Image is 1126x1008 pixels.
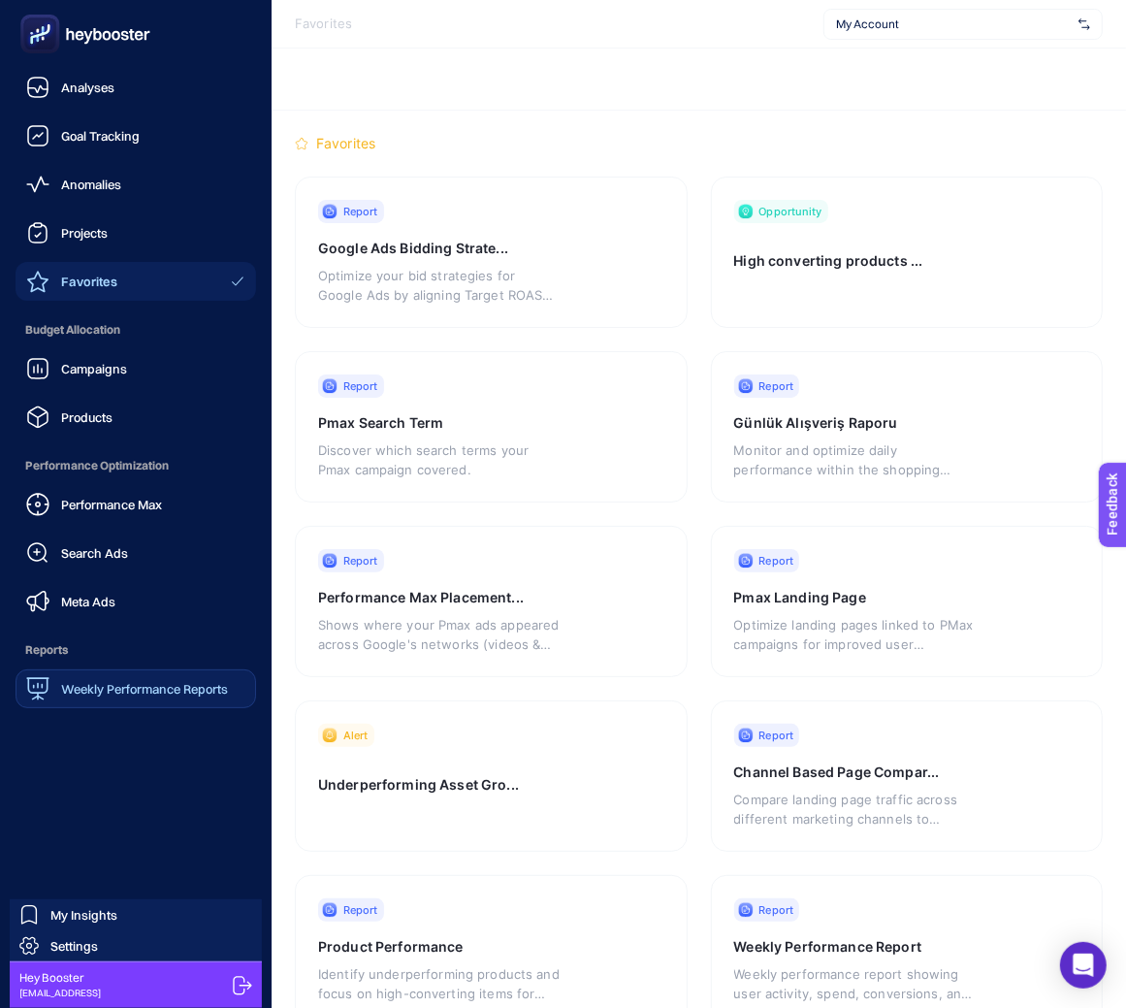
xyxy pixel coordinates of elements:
[734,440,976,479] p: Monitor and optimize daily performance within the shopping funnel
[318,588,539,607] h3: Performance Max Placement...
[16,116,256,155] a: Goal Tracking
[16,349,256,388] a: Campaigns
[1078,15,1090,34] img: svg%3e
[61,225,108,241] span: Projects
[19,970,101,986] span: Hey Booster
[734,763,955,782] h3: Channel Based Page Compar...
[343,728,369,743] span: Alert
[316,134,375,153] span: Favorites
[61,128,140,144] span: Goal Tracking
[734,790,976,829] p: Compare landing page traffic across different marketing channels to identify and optimize the mos...
[16,631,256,669] span: Reports
[16,582,256,621] a: Meta Ads
[16,446,256,485] span: Performance Optimization
[1060,942,1107,989] div: Open Intercom Messenger
[318,937,539,957] h3: Product Performance
[343,553,378,569] span: Report
[16,534,256,572] a: Search Ads
[836,16,1071,32] span: My Account
[10,930,262,961] a: Settings
[16,165,256,204] a: Anomalies
[318,440,560,479] p: Discover which search terms your Pmax campaign covered.
[10,899,262,930] a: My Insights
[61,80,114,95] span: Analyses
[50,938,98,954] span: Settings
[16,398,256,437] a: Products
[759,378,794,394] span: Report
[19,986,101,1000] span: [EMAIL_ADDRESS]
[759,902,794,918] span: Report
[318,964,560,1003] p: Identify underperforming products and focus on high-converting items for better results.
[16,68,256,107] a: Analyses
[50,907,117,923] span: My Insights
[16,485,256,524] a: Performance Max
[734,615,976,654] p: Optimize landing pages linked to PMax campaigns for improved user engagement.
[295,16,352,32] span: Favorites
[318,615,560,654] p: Shows where your Pmax ads appeared across Google's networks (videos & apps) and how each placemen...
[734,937,955,957] h3: Weekly Performance Report
[61,545,128,561] span: Search Ads
[16,213,256,252] a: Projects
[61,177,121,192] span: Anomalies
[318,239,539,258] h3: Google Ads Bidding Strate...
[61,274,117,289] span: Favorites
[61,681,228,697] span: Weekly Performance Reports
[318,775,539,807] h3: Underperforming Asset Gro...
[343,204,378,219] span: Report
[16,669,256,708] a: Weekly Performance Reports
[734,964,976,1003] p: Weekly performance report showing user activity, spend, conversions, and ROAS trends by week.
[16,310,256,349] span: Budget Allocation
[734,251,955,283] h3: High converting products ...
[318,266,560,305] p: Optimize your bid strategies for Google Ads by aligning Target ROAS and CPA with actual results.
[734,413,955,433] h3: Günlük Alışveriş Raporu
[759,553,794,569] span: Report
[61,497,162,512] span: Performance Max
[61,409,113,425] span: Products
[759,728,794,743] span: Report
[16,262,256,301] a: Favorites
[12,6,74,21] span: Feedback
[343,378,378,394] span: Report
[318,413,539,433] h3: Pmax Search Term
[61,594,115,609] span: Meta Ads
[734,588,955,607] h3: Pmax Landing Page
[61,361,127,376] span: Campaigns
[759,204,822,219] span: Opportunity
[343,902,378,918] span: Report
